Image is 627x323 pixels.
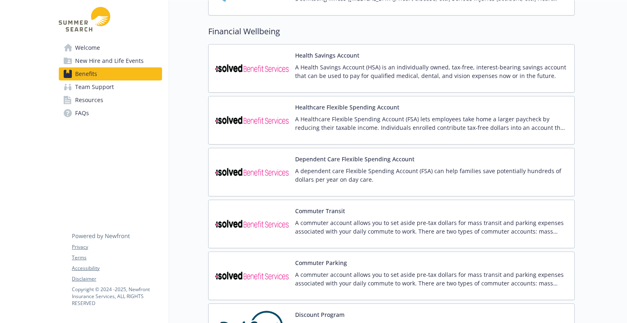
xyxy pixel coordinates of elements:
p: A commuter account allows you to set aside pre-tax dollars for mass transit and parking expenses ... [295,270,568,287]
button: Health Savings Account [295,51,359,60]
p: A Healthcare Flexible Spending Account (FSA) lets employees take home a larger paycheck by reduci... [295,115,568,132]
p: A dependent care Flexible Spending Account (FSA) can help families save potentially hundreds of d... [295,167,568,184]
a: Accessibility [72,265,162,272]
a: Privacy [72,243,162,251]
img: iSolved Benefit Services carrier logo [215,258,289,293]
button: Dependent Care Flexible Spending Account [295,155,414,163]
img: iSolved Benefit Services carrier logo [215,51,289,86]
p: A Health Savings Account (HSA) is an individually owned, tax-free, interest-bearing savings accou... [295,63,568,80]
button: Healthcare Flexible Spending Account [295,103,399,111]
span: Resources [75,94,103,107]
a: Benefits [59,67,162,80]
img: iSolved Benefit Services carrier logo [215,207,289,241]
a: FAQs [59,107,162,120]
img: iSolved Benefit Services carrier logo [215,155,289,189]
p: Copyright © 2024 - 2025 , Newfront Insurance Services, ALL RIGHTS RESERVED [72,286,162,307]
span: Team Support [75,80,114,94]
img: iSolved Benefit Services carrier logo [215,103,289,138]
span: Benefits [75,67,97,80]
a: New Hire and Life Events [59,54,162,67]
a: Disclaimer [72,275,162,283]
h2: Financial Wellbeing [208,25,575,38]
p: A commuter account allows you to set aside pre-tax dollars for mass transit and parking expenses ... [295,218,568,236]
span: Welcome [75,41,100,54]
button: Discount Program [295,310,345,319]
a: Welcome [59,41,162,54]
span: FAQs [75,107,89,120]
a: Team Support [59,80,162,94]
span: New Hire and Life Events [75,54,144,67]
button: Commuter Parking [295,258,347,267]
a: Terms [72,254,162,261]
button: Commuter Transit [295,207,345,215]
a: Resources [59,94,162,107]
